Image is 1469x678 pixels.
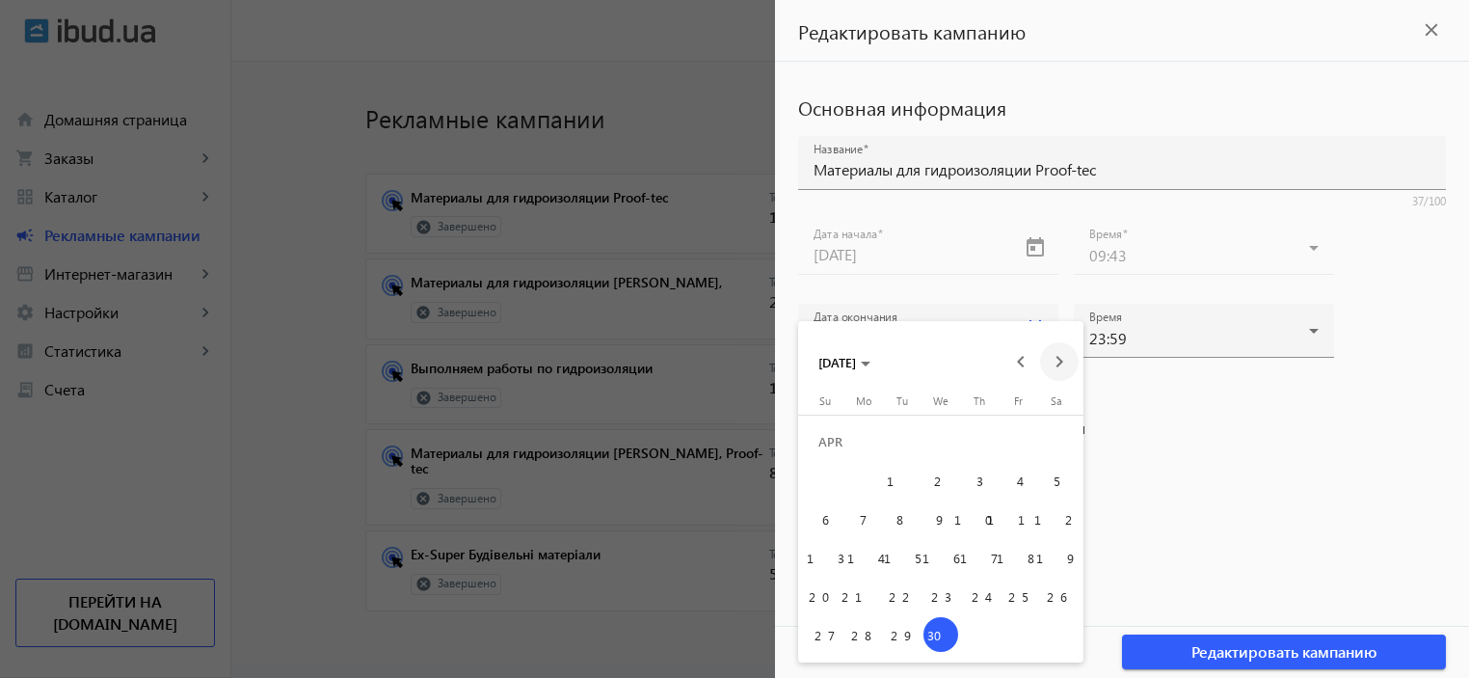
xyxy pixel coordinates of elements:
[844,577,883,615] button: 21.04.2025
[818,354,856,370] span: [DATE]
[806,500,844,538] button: 06.04.2025
[883,538,921,577] button: 15.04.2025
[1037,500,1076,538] button: 12.04.2025
[960,461,999,500] button: 03.04.2025
[846,579,881,613] span: 21
[999,461,1037,500] button: 04.04.2025
[1039,463,1074,498] span: 5
[974,394,985,407] span: Th
[921,500,960,538] button: 09.04.2025
[885,502,920,536] span: 8
[811,344,878,379] button: Choose month and year
[844,615,883,654] button: 28.04.2025
[1037,461,1076,500] button: 05.04.2025
[844,500,883,538] button: 07.04.2025
[923,540,958,575] span: 16
[819,394,831,407] span: Su
[999,577,1037,615] button: 25.04.2025
[1037,577,1076,615] button: 26.04.2025
[885,617,920,652] span: 29
[883,500,921,538] button: 08.04.2025
[1001,579,1035,613] span: 25
[883,577,921,615] button: 22.04.2025
[999,538,1037,577] button: 18.04.2025
[808,502,842,536] span: 6
[921,577,960,615] button: 23.04.2025
[923,502,958,536] span: 9
[844,538,883,577] button: 14.04.2025
[923,463,958,498] span: 2
[806,615,844,654] button: 27.04.2025
[921,461,960,500] button: 02.04.2025
[923,579,958,613] span: 23
[885,540,920,575] span: 15
[1037,538,1076,577] button: 19.04.2025
[960,538,999,577] button: 17.04.2025
[806,422,1076,461] td: APR
[1039,502,1074,536] span: 12
[846,617,881,652] span: 28
[1014,394,1023,407] span: Fr
[846,540,881,575] span: 14
[1039,579,1074,613] span: 26
[1039,540,1074,575] span: 19
[806,538,844,577] button: 13.04.2025
[923,617,958,652] span: 30
[1001,540,1035,575] span: 18
[883,461,921,500] button: 01.04.2025
[960,500,999,538] button: 10.04.2025
[1040,342,1079,381] button: Next month
[921,615,960,654] button: 30.04.2025
[921,538,960,577] button: 16.04.2025
[1001,502,1035,536] span: 11
[846,502,881,536] span: 7
[885,463,920,498] span: 1
[1051,394,1062,407] span: Sa
[962,502,997,536] span: 10
[808,579,842,613] span: 20
[962,540,997,575] span: 17
[806,577,844,615] button: 20.04.2025
[856,394,871,407] span: Mo
[1001,463,1035,498] span: 4
[885,579,920,613] span: 22
[883,615,921,654] button: 29.04.2025
[962,579,997,613] span: 24
[808,540,842,575] span: 13
[808,617,842,652] span: 27
[960,577,999,615] button: 24.04.2025
[999,500,1037,538] button: 11.04.2025
[933,394,948,407] span: We
[1002,342,1040,381] button: Previous month
[962,463,997,498] span: 3
[896,394,908,407] span: Tu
